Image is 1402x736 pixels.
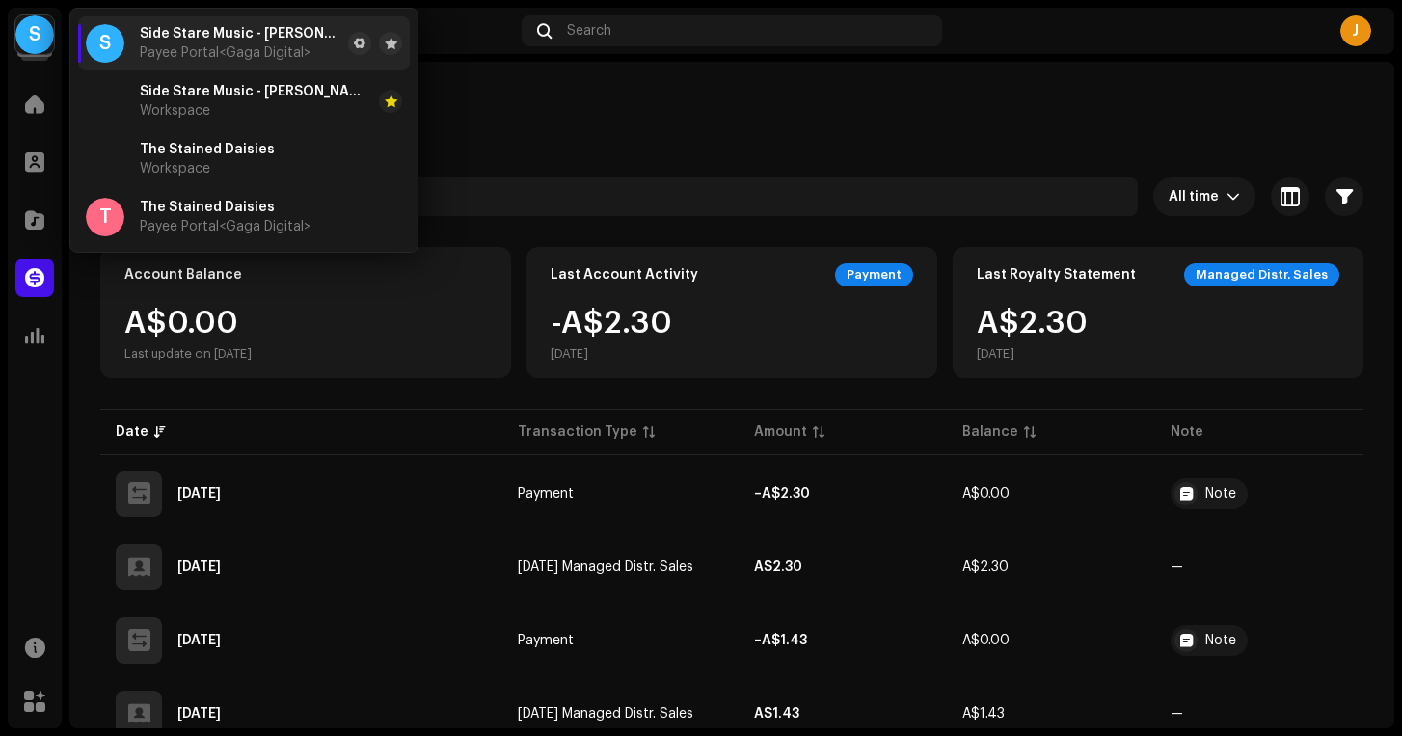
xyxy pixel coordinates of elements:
div: dropdown trigger [1227,177,1240,216]
span: Search [567,23,611,39]
strong: A$2.30 [754,560,802,574]
img: 453f334c-f748-4872-8c54-119385e0a782 [86,82,124,121]
span: Jul 2025 Managed Distr. Sales [518,560,693,574]
div: S [86,24,124,63]
input: Search by External ID [100,177,1138,216]
span: A$1.43 [962,707,1005,721]
span: Jun25 Payment [1171,625,1348,656]
div: Balance [962,423,1018,442]
div: T [86,198,124,236]
div: J [1340,15,1371,46]
span: <Gaga Digital> [219,46,310,60]
div: Account Balance [124,267,242,283]
div: Note [1205,487,1236,501]
strong: A$1.43 [754,707,799,721]
img: 453f334c-f748-4872-8c54-119385e0a782 [86,140,124,178]
span: A$0.00 [962,634,1010,647]
span: Payee Portal <Gaga Digital> [140,219,310,234]
span: A$2.30 [962,560,1009,574]
div: Aug 11, 2025 [177,707,221,721]
div: Sep 19, 2025 [177,487,221,501]
div: Managed Distr. Sales [1184,263,1339,286]
span: Jul25 Payment [1171,478,1348,509]
span: Payment [518,634,574,647]
span: Payment [518,487,574,501]
div: Last update on [DATE] [124,346,252,362]
div: Note [1205,634,1236,647]
span: Side Stare Music - Jack [140,26,340,41]
span: Jun 2025 Managed Distr. Sales [518,707,693,721]
div: S [15,15,54,54]
div: Amount [754,423,807,442]
span: Side Stare Music - Jack [140,84,371,99]
span: All time [1169,177,1227,216]
div: Last Account Activity [551,267,698,283]
strong: –A$1.43 [754,634,807,647]
strong: –A$2.30 [754,487,810,501]
div: [DATE] [977,346,1088,362]
span: <Gaga Digital> [219,220,310,233]
div: Last Royalty Statement [977,267,1136,283]
re-a-table-badge: — [1171,560,1183,574]
span: A$0.00 [962,487,1010,501]
div: Transaction Type [518,423,637,442]
div: [DATE] [551,346,672,362]
span: Workspace [140,103,210,119]
div: Sep 18, 2025 [177,560,221,574]
div: Date [116,423,148,442]
span: The Stained Daisies [140,142,275,157]
span: Payee Portal <Gaga Digital> [140,45,310,61]
div: Payment [835,263,913,286]
div: Aug 12, 2025 [177,634,221,647]
re-a-table-badge: — [1171,707,1183,721]
span: The Stained Daisies [140,200,275,215]
span: Workspace [140,161,210,177]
